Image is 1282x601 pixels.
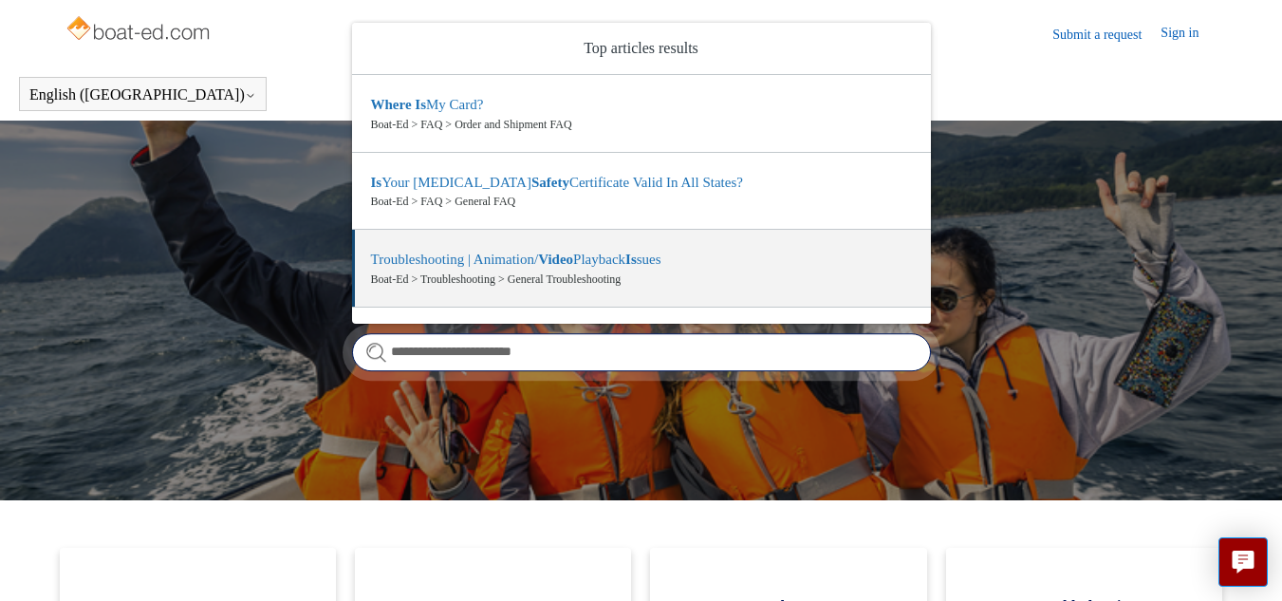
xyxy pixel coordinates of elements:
[29,86,256,103] button: English ([GEOGRAPHIC_DATA])
[1161,23,1217,46] a: Sign in
[371,193,912,210] zd-autocomplete-breadcrumbs-multibrand: Boat-Ed > FAQ > General FAQ
[1052,25,1161,45] a: Submit a request
[371,97,412,112] em: Where
[371,252,661,271] zd-autocomplete-title-multibrand: Suggested result 3 Troubleshooting | Animation/Video Playback Issues
[352,333,931,371] input: Search
[371,97,484,116] zd-autocomplete-title-multibrand: Suggested result 1 Where Is My Card?
[1218,537,1268,587] button: Live chat
[371,116,912,133] zd-autocomplete-breadcrumbs-multibrand: Boat-Ed > FAQ > Order and Shipment FAQ
[531,175,569,190] em: Safety
[415,97,426,112] em: Is
[538,252,573,267] em: Video
[371,175,743,194] zd-autocomplete-title-multibrand: Suggested result 2 Is Your Boating Safety Certificate Valid In All States?
[625,252,637,267] em: Is
[352,23,931,75] zd-autocomplete-header: Top articles results
[371,175,382,190] em: Is
[371,271,912,288] zd-autocomplete-breadcrumbs-multibrand: Boat-Ed > Troubleshooting > General Troubleshooting
[65,11,215,49] img: Boat-Ed Help Center home page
